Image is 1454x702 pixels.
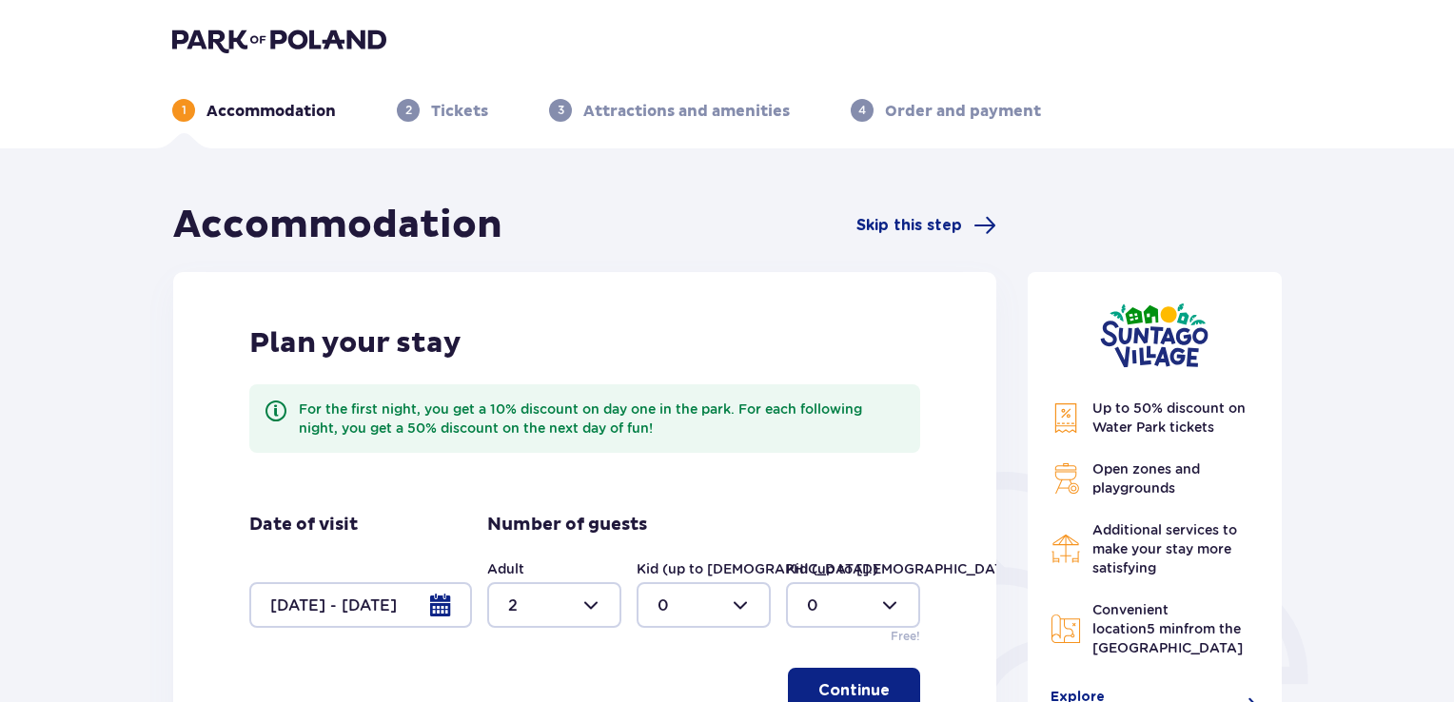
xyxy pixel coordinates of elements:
[1051,534,1081,564] img: Restaurant Icon
[431,101,488,122] p: Tickets
[173,202,502,249] h1: Accommodation
[1051,614,1081,644] img: Map Icon
[858,102,866,119] p: 4
[206,101,336,122] p: Accommodation
[249,514,358,536] p: Date of visit
[1100,302,1208,368] img: Suntago Village
[1147,621,1184,636] span: 5 min
[818,680,890,701] p: Continue
[786,559,1028,578] label: Kid (up to [DEMOGRAPHIC_DATA].)
[299,400,905,438] div: For the first night, you get a 10% discount on day one in the park. For each following night, you...
[249,325,462,361] p: Plan your stay
[1092,400,1246,435] span: Up to 50% discount on Water Park tickets
[558,102,564,119] p: 3
[405,102,412,119] p: 2
[1051,463,1081,494] img: Grill Icon
[182,102,187,119] p: 1
[583,101,790,122] p: Attractions and amenities
[1092,602,1243,655] span: Convenient location from the [GEOGRAPHIC_DATA]
[1092,522,1237,575] span: Additional services to make your stay more satisfying
[885,101,1041,122] p: Order and payment
[172,27,386,53] img: Park of Poland logo
[891,628,920,645] p: Free!
[487,514,647,536] p: Number of guests
[856,215,962,236] span: Skip this step
[637,559,878,578] label: Kid (up to [DEMOGRAPHIC_DATA].)
[1051,402,1081,434] img: Discount Icon
[487,559,524,578] label: Adult
[1092,461,1200,496] span: Open zones and playgrounds
[856,214,996,237] a: Skip this step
